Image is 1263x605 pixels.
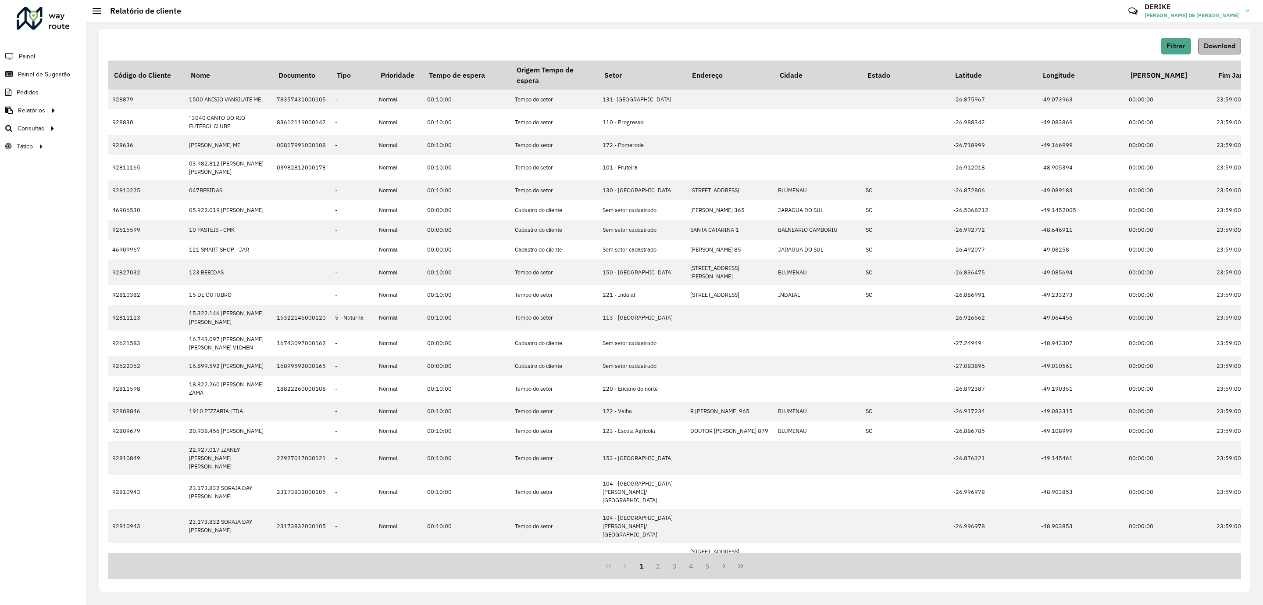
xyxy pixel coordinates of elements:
td: 123 BEBIDAS [185,259,272,285]
td: Tempo do setor [510,259,598,285]
td: Tempo do setor [510,135,598,155]
td: 047BEBIDAS [185,180,272,200]
th: Código do Cliente [108,61,185,90]
td: - [331,155,375,180]
td: - [331,402,375,421]
td: JARAGUA DO SUL [774,200,861,220]
button: 3 [666,558,683,574]
td: Tempo do setor [510,90,598,109]
td: - [331,135,375,155]
td: 00:10:00 [423,135,510,155]
td: 92811165 [108,155,185,180]
td: 83612119000142 [272,109,331,135]
td: Sem setor cadastrado [598,331,686,356]
td: - [331,376,375,401]
td: 16.899.592 [PERSON_NAME] [185,356,272,376]
th: Setor [598,61,686,90]
td: Normal [375,135,423,155]
td: Tempo do setor [510,180,598,200]
td: [STREET_ADDRESS] [686,180,774,200]
td: 00:10:00 [423,402,510,421]
td: -49.083315 [1037,402,1124,421]
td: 00:10:00 [423,376,510,401]
button: 5 [699,558,716,574]
td: 00:00:00 [423,240,510,259]
td: -26.5068212 [949,200,1037,220]
td: Normal [375,356,423,376]
td: BLUMENAU [774,402,861,421]
td: 121 SMART SHOP - JAR [185,240,272,259]
td: 92615599 [108,220,185,240]
td: -27.24949 [949,331,1037,356]
span: Relatórios [18,106,45,115]
td: -26.912018 [949,155,1037,180]
td: -26.917234 [949,402,1037,421]
td: BALNEARIO CAMBORIU [774,220,861,240]
td: BLUMENAU [774,259,861,285]
td: - [331,509,375,544]
td: - [331,475,375,509]
td: BLUMENAU [774,180,861,200]
td: Sem setor cadastrado [598,200,686,220]
td: -26.996978 [949,509,1037,544]
td: Tempo do setor [510,475,598,509]
th: Longitude [1037,61,1124,90]
td: -49.08258 [1037,240,1124,259]
td: -26.916562 [949,305,1037,330]
td: Normal [375,421,423,441]
td: 92809679 [108,421,185,441]
td: [STREET_ADDRESS][PERSON_NAME] [686,259,774,285]
span: Painel de Sugestão [18,70,70,79]
td: 220 - Encano do norte [598,376,686,401]
td: 00:10:00 [423,259,510,285]
span: Pedidos [17,88,39,97]
span: Download [1204,42,1235,50]
td: - [331,259,375,285]
td: 131- [GEOGRAPHIC_DATA] [598,90,686,109]
td: - [331,109,375,135]
td: 00:00:00 [1124,376,1212,401]
td: 92811598 [108,376,185,401]
h3: DERIKE [1145,3,1239,11]
td: 03982812000178 [272,155,331,180]
td: 00:00:00 [1124,421,1212,441]
td: 46909967 [108,240,185,259]
td: 16743097000162 [272,331,331,356]
td: 00:10:00 [423,180,510,200]
td: BLUMENAU [774,421,861,441]
td: 92810849 [108,441,185,475]
td: 00:00:00 [1124,200,1212,220]
td: 130 - [GEOGRAPHIC_DATA] [598,180,686,200]
td: -26.836475 [949,259,1037,285]
td: 00:00:00 [1124,180,1212,200]
td: 46906530 [108,200,185,220]
span: Painel [19,52,35,61]
td: - [331,441,375,475]
td: 23.837.150 [PERSON_NAME] [185,543,272,569]
td: -26.876321 [949,441,1037,475]
td: Normal [375,376,423,401]
td: -26.872806 [949,180,1037,200]
td: SC [861,402,949,421]
td: RODEIO [774,543,861,569]
td: [PERSON_NAME] ME [185,135,272,155]
td: -26.886991 [949,285,1037,305]
td: - [331,180,375,200]
td: 92622362 [108,356,185,376]
td: -26.892387 [949,376,1037,401]
td: JARAGUA DO SUL [774,240,861,259]
td: 92809506 [108,543,185,569]
th: [PERSON_NAME] [1124,61,1212,90]
span: Tático [17,142,33,151]
td: Tempo do setor [510,376,598,401]
td: 00:00:00 [1124,240,1212,259]
td: 00:00:00 [423,356,510,376]
td: 15 DE OUTUBRO [185,285,272,305]
td: SC [861,543,949,569]
td: R [PERSON_NAME] 965 [686,402,774,421]
th: Latitude [949,61,1037,90]
td: 05.922.019 [PERSON_NAME] [185,200,272,220]
td: -26.988342 [949,109,1037,135]
td: 00:10:00 [423,285,510,305]
td: 104 - [GEOGRAPHIC_DATA][PERSON_NAME]/ [GEOGRAPHIC_DATA] [598,475,686,509]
